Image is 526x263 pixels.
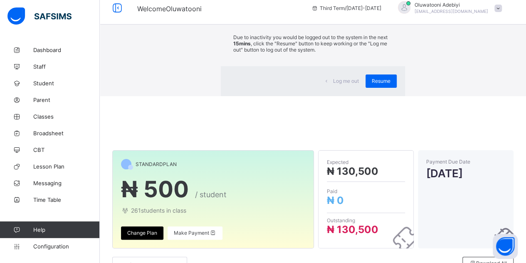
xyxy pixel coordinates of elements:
strong: 15mins [233,40,251,47]
span: Help [33,226,99,233]
span: Time Table [33,196,100,203]
span: Paid [327,188,405,194]
span: Messaging [33,180,100,186]
span: Lesson Plan [33,163,100,170]
p: Due to inactivity you would be logged out to the system in the next , click the "Resume" button t... [233,34,393,53]
div: Oluwatooni Adebiyi [390,1,506,15]
span: Classes [33,113,100,120]
span: Parent [33,97,100,103]
span: Dashboard [33,47,100,53]
span: ₦ 130,500 [327,165,378,177]
span: Oluwatooni Adebiyi [415,2,488,8]
span: Welcome Oluwatooni [137,5,202,13]
span: ₦ 0 [327,194,344,206]
span: ₦ 130,500 [327,223,378,236]
button: Open asap [493,234,518,259]
span: Student [33,80,100,87]
span: Resume [372,78,390,84]
span: Staff [33,63,100,70]
img: safsims [7,7,72,25]
span: [DATE] [426,167,505,180]
span: session/term information [311,5,381,11]
span: 261 students in class [121,207,305,214]
span: / student [195,190,227,199]
span: STANDARD PLAN [136,161,177,167]
span: Broadsheet [33,130,100,136]
span: Change Plan [127,230,157,236]
span: Payment Due Date [426,159,505,165]
span: Expected [327,159,405,165]
span: Log me out [333,78,359,84]
span: Outstanding [327,217,405,223]
span: [EMAIL_ADDRESS][DOMAIN_NAME] [415,9,488,14]
span: Make Payment [174,230,216,236]
span: CBT [33,146,100,153]
span: Configuration [33,243,99,250]
span: ₦ 500 [121,176,189,203]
